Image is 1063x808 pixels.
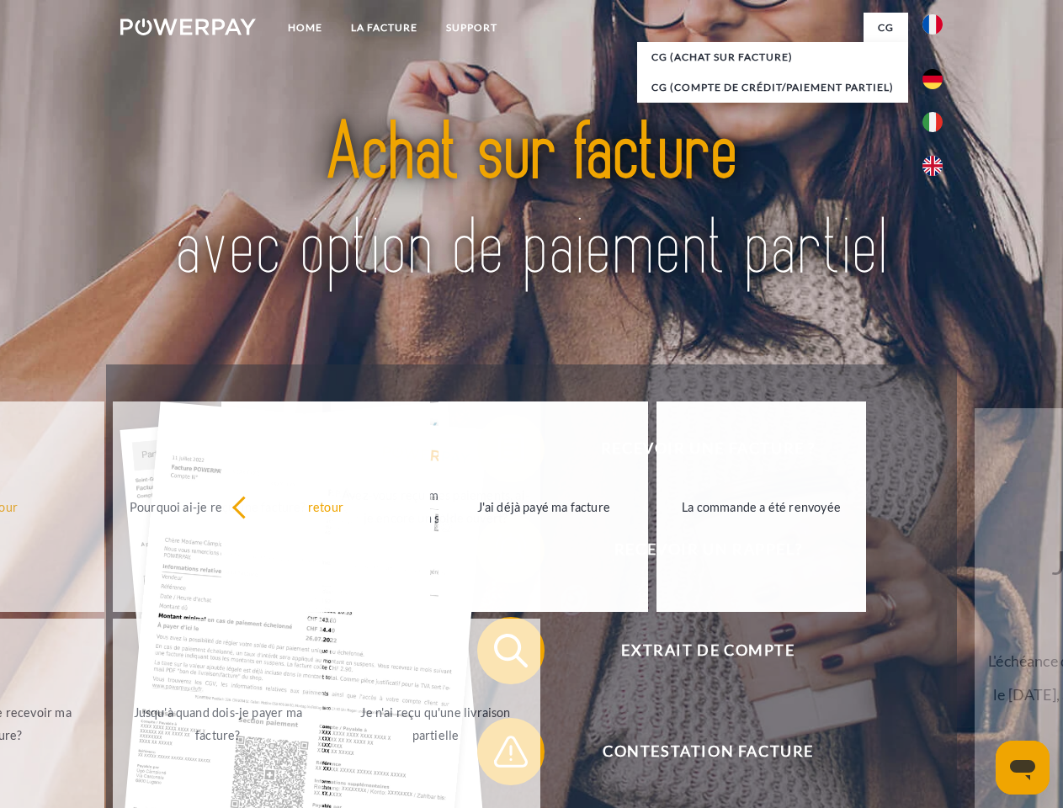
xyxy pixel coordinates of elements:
span: Contestation Facture [502,718,914,785]
img: title-powerpay_fr.svg [161,81,902,322]
div: Je n'ai reçu qu'une livraison partielle [341,701,530,747]
a: CG (Compte de crédit/paiement partiel) [637,72,908,103]
div: La commande a été renvoyée [667,495,856,518]
img: it [922,112,943,132]
button: Extrait de compte [477,617,915,684]
a: Home [274,13,337,43]
img: de [922,69,943,89]
img: en [922,156,943,176]
iframe: Bouton de lancement de la fenêtre de messagerie [996,741,1050,795]
a: CG (achat sur facture) [637,42,908,72]
div: Jusqu'à quand dois-je payer ma facture? [123,701,312,747]
a: LA FACTURE [337,13,432,43]
div: J'ai déjà payé ma facture [449,495,638,518]
div: Pourquoi ai-je reçu une facture? [123,495,312,518]
a: CG [864,13,908,43]
img: logo-powerpay-white.svg [120,19,256,35]
span: Extrait de compte [502,617,914,684]
img: fr [922,14,943,35]
button: Contestation Facture [477,718,915,785]
a: Support [432,13,512,43]
div: retour [231,495,421,518]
